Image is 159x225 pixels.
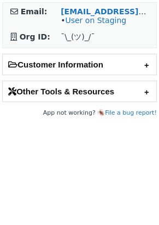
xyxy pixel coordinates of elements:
a: User on Staging [65,16,126,25]
footer: App not working? 🪳 [2,108,157,119]
h2: Customer Information [3,54,156,75]
strong: Org ID: [20,32,50,41]
a: File a bug report! [105,109,157,116]
strong: Email: [21,7,48,16]
h2: Other Tools & Resources [3,81,156,102]
span: ¯\_(ツ)_/¯ [61,32,95,41]
span: • [61,16,126,25]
